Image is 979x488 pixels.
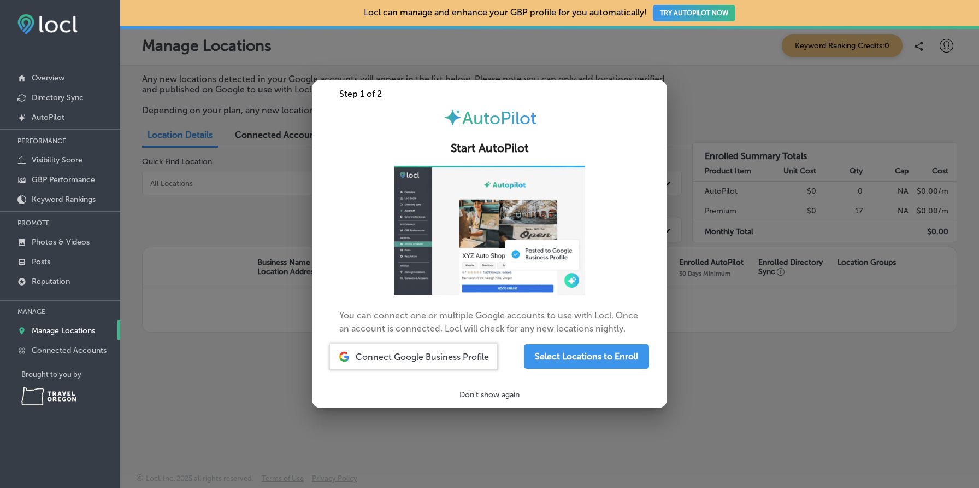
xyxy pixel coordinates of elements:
[443,108,462,127] img: autopilot-icon
[32,326,95,335] p: Manage Locations
[394,166,585,295] img: ap-gif
[462,108,536,129] span: AutoPilot
[459,390,520,399] p: Don't show again
[17,14,78,34] img: fda3e92497d09a02dc62c9cd864e3231.png
[32,175,95,184] p: GBP Performance
[32,257,50,266] p: Posts
[32,73,64,83] p: Overview
[32,195,96,204] p: Keyword Rankings
[21,370,120,379] p: Brought to you by
[32,277,70,286] p: Reputation
[32,113,64,122] p: AutoPilot
[325,142,654,155] h2: Start AutoPilot
[32,346,107,355] p: Connected Accounts
[32,237,90,247] p: Photos & Videos
[339,166,640,335] p: You can connect one or multiple Google accounts to use with Locl. Once an account is connected, L...
[524,344,649,369] button: Select Locations to Enroll
[21,387,76,405] img: Travel Oregon
[32,93,84,102] p: Directory Sync
[312,89,667,99] div: Step 1 of 2
[356,352,489,362] span: Connect Google Business Profile
[653,5,735,21] button: TRY AUTOPILOT NOW
[32,155,82,165] p: Visibility Score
